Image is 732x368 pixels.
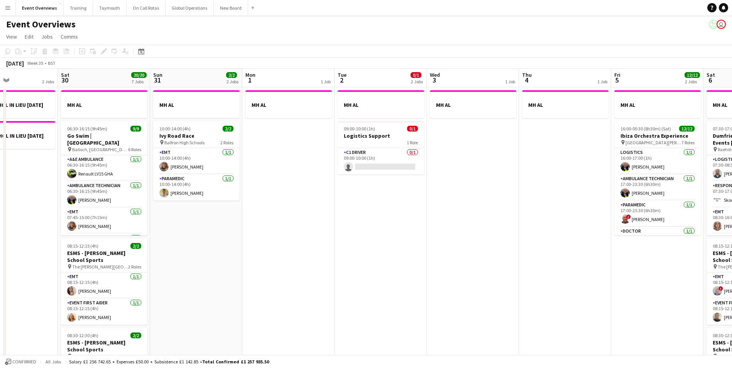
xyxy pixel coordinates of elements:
[61,101,147,108] h3: MH AL
[245,71,255,78] span: Mon
[338,132,424,139] h3: Logistics Support
[3,32,20,42] a: View
[166,0,214,15] button: Global Operations
[61,33,78,40] span: Comms
[67,126,107,132] span: 06:30-16:15 (9h45m)
[64,0,93,15] button: Training
[614,71,620,78] span: Fri
[614,227,701,253] app-card-role: Doctor1/117:30-23:30 (6h)
[202,359,269,365] span: Total Confirmed £1 257 935.50
[614,121,701,235] app-job-card: 16:00-00:30 (8h30m) (Sat)12/12Ibiza Orchestra Experience [GEOGRAPHIC_DATA][PERSON_NAME], [GEOGRAP...
[338,121,424,174] app-job-card: 09:00-10:00 (1h)0/1Logistics Support1 RoleC1 Driver0/109:00-10:00 (1h)
[61,181,147,208] app-card-role: Ambulance Technician1/106:30-16:15 (9h45m)[PERSON_NAME]
[522,90,609,118] app-job-card: MH AL
[128,264,141,270] span: 2 Roles
[707,71,715,78] span: Sat
[338,71,347,78] span: Tue
[227,79,238,84] div: 2 Jobs
[60,76,69,84] span: 30
[72,264,128,270] span: The [PERSON_NAME][GEOGRAPHIC_DATA]
[336,76,347,84] span: 2
[718,286,723,291] span: !
[614,201,701,227] app-card-role: Paramedic1/117:00-23:30 (6h30m)![PERSON_NAME]
[61,90,147,118] app-job-card: MH AL
[6,59,24,67] div: [DATE]
[127,0,166,15] button: On Call Rotas
[69,359,269,365] div: Salary £1 256 742.65 + Expenses £50.00 + Subsistence £1 142.85 =
[6,33,17,40] span: View
[16,0,64,15] button: Event Overviews
[164,140,205,145] span: Balfron High Schools
[681,140,695,145] span: 7 Roles
[61,238,147,325] div: 08:15-12:15 (4h)2/2ESMS - [PERSON_NAME] School Sports The [PERSON_NAME][GEOGRAPHIC_DATA]2 RolesEM...
[6,19,76,30] h1: Event Overviews
[153,71,162,78] span: Sun
[626,214,631,219] span: !
[613,76,620,84] span: 5
[614,132,701,139] h3: Ibiza Orchestra Experience
[57,32,81,42] a: Comms
[411,79,423,84] div: 2 Jobs
[130,243,141,249] span: 2/2
[245,90,332,118] div: MH AL
[625,140,681,145] span: [GEOGRAPHIC_DATA][PERSON_NAME], [GEOGRAPHIC_DATA]
[128,147,141,152] span: 6 Roles
[429,76,440,84] span: 3
[614,90,701,118] app-job-card: MH AL
[153,148,240,174] app-card-role: EMT1/110:00-14:00 (4h)[PERSON_NAME]
[717,20,726,29] app-user-avatar: Operations Team
[72,353,128,359] span: [PERSON_NAME][GEOGRAPHIC_DATA]
[614,148,701,174] app-card-role: Logistics1/116:00-17:00 (1h)[PERSON_NAME]
[130,333,141,338] span: 2/2
[4,358,37,366] button: Confirmed
[61,71,69,78] span: Sat
[430,90,516,118] app-job-card: MH AL
[61,121,147,235] app-job-card: 06:30-16:15 (9h45m)9/9Go Swim | [GEOGRAPHIC_DATA] Balloch, [GEOGRAPHIC_DATA]6 RolesA&E Ambulance1...
[338,101,424,108] h3: MH AL
[709,20,718,29] app-user-avatar: Operations Manager
[42,79,54,84] div: 2 Jobs
[220,140,233,145] span: 2 Roles
[620,126,671,132] span: 16:00-00:30 (8h30m) (Sat)
[25,60,45,66] span: Week 35
[522,71,532,78] span: Thu
[411,72,421,78] span: 0/1
[130,126,141,132] span: 9/9
[244,76,255,84] span: 1
[131,72,147,78] span: 20/20
[61,234,147,294] app-card-role: Event First Aider4/4
[67,333,98,338] span: 08:30-12:30 (4h)
[679,126,695,132] span: 12/12
[153,121,240,201] app-job-card: 10:00-14:00 (4h)2/2Ivy Road Race Balfron High Schools2 RolesEMT1/110:00-14:00 (4h)[PERSON_NAME]Pa...
[407,126,418,132] span: 0/1
[597,79,607,84] div: 1 Job
[128,353,141,359] span: 2 Roles
[430,71,440,78] span: Wed
[159,126,191,132] span: 10:00-14:00 (4h)
[72,147,128,152] span: Balloch, [GEOGRAPHIC_DATA]
[153,174,240,201] app-card-role: Paramedic1/110:00-14:00 (4h)[PERSON_NAME]
[338,90,424,118] app-job-card: MH AL
[61,272,147,299] app-card-role: EMT1/108:15-12:15 (4h)[PERSON_NAME]
[153,90,240,118] app-job-card: MH AL
[38,32,56,42] a: Jobs
[67,243,98,249] span: 08:15-12:15 (4h)
[12,359,36,365] span: Confirmed
[223,126,233,132] span: 2/2
[522,101,609,108] h3: MH AL
[153,132,240,139] h3: Ivy Road Race
[614,174,701,201] app-card-role: Ambulance Technician1/117:00-23:30 (6h30m)[PERSON_NAME]
[705,76,715,84] span: 6
[407,140,418,145] span: 1 Role
[93,0,127,15] button: Taymouth
[61,208,147,234] app-card-role: EMT1/107:45-15:00 (7h15m)[PERSON_NAME]
[61,155,147,181] app-card-role: A&E Ambulance1/106:30-16:15 (9h45m)Renault LV15 GHA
